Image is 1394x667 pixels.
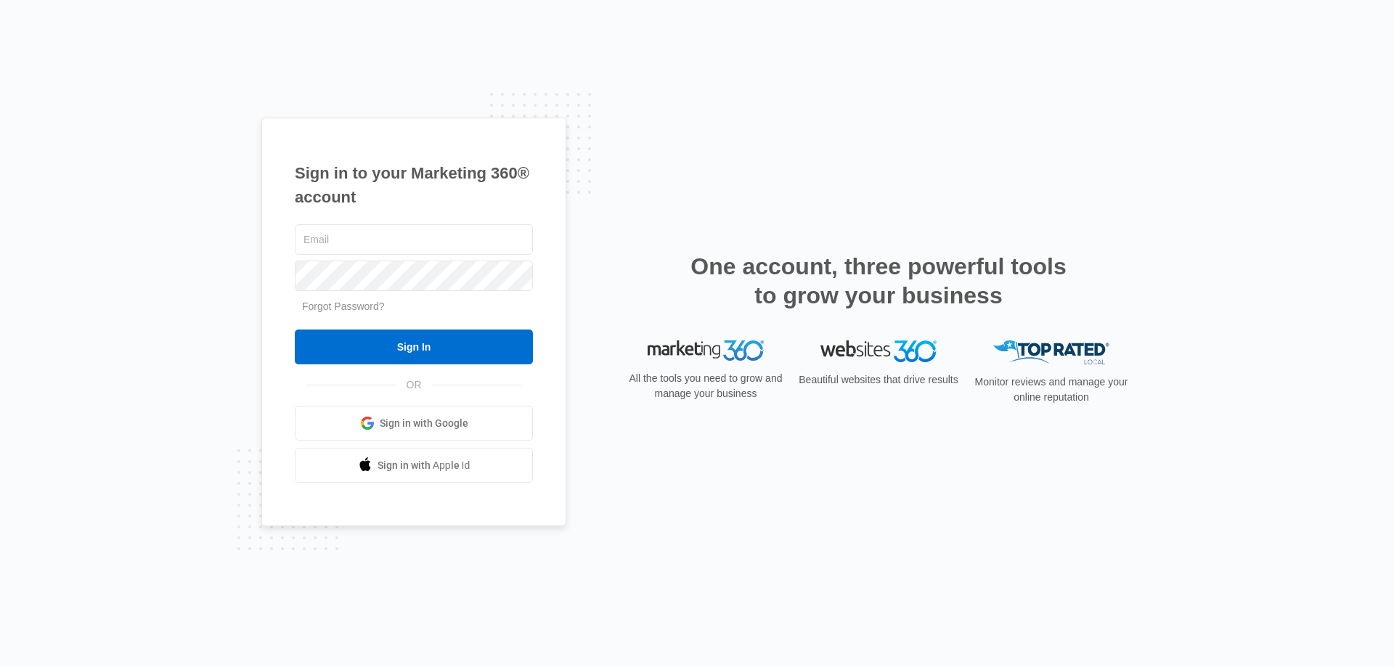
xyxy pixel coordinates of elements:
[302,300,385,312] a: Forgot Password?
[380,416,468,431] span: Sign in with Google
[797,372,960,388] p: Beautiful websites that drive results
[295,448,533,483] a: Sign in with Apple Id
[820,340,937,361] img: Websites 360
[295,224,533,255] input: Email
[624,371,787,401] p: All the tools you need to grow and manage your business
[686,252,1071,310] h2: One account, three powerful tools to grow your business
[295,161,533,209] h1: Sign in to your Marketing 360® account
[970,375,1133,405] p: Monitor reviews and manage your online reputation
[295,406,533,441] a: Sign in with Google
[648,340,764,361] img: Marketing 360
[396,377,432,393] span: OR
[295,330,533,364] input: Sign In
[993,340,1109,364] img: Top Rated Local
[378,458,470,473] span: Sign in with Apple Id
